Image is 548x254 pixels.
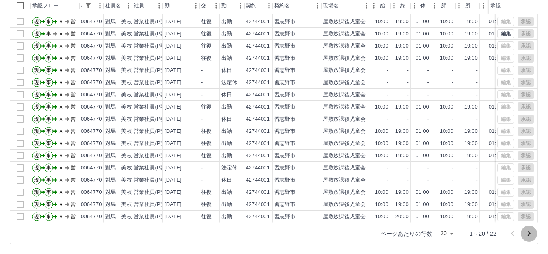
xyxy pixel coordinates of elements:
div: 42744001 [246,91,270,99]
div: - [407,176,409,184]
div: [DATE] [165,67,182,74]
div: [DATE] [165,152,182,160]
div: 42744001 [246,164,270,172]
div: 屋敷放課後児童会 [323,103,366,111]
text: 営 [71,92,76,98]
div: 往復 [201,140,212,148]
div: 習志野市 [274,79,296,87]
text: Ａ [58,80,63,85]
div: 10:00 [440,18,453,26]
div: 01:00 [416,128,429,135]
div: 出勤 [221,152,232,160]
div: - [407,115,409,123]
div: 屋敷放課後児童会 [323,176,366,184]
div: 19:00 [395,54,409,62]
text: 現 [34,165,39,171]
div: [DATE] [165,18,182,26]
div: 習志野市 [274,152,296,160]
div: 01:00 [416,103,429,111]
div: 19:00 [395,30,409,38]
div: 習志野市 [274,91,296,99]
div: 休日 [221,176,232,184]
div: - [476,115,478,123]
div: [DATE] [165,128,182,135]
text: 営 [71,116,76,122]
div: - [476,67,478,74]
div: 営業社員(P契約) [134,18,173,26]
div: 出勤 [221,128,232,135]
text: Ａ [58,67,63,73]
div: 19:00 [395,152,409,160]
div: [DATE] [165,176,182,184]
text: 現 [34,153,39,158]
div: 對馬 美枝子 [105,91,137,99]
text: Ａ [58,19,63,24]
div: 習志野市 [274,30,296,38]
div: 習志野市 [274,176,296,184]
div: 對馬 美枝子 [105,176,137,184]
div: [DATE] [165,140,182,148]
div: 出勤 [221,140,232,148]
div: 10:00 [375,103,388,111]
text: Ａ [58,55,63,61]
div: 01:00 [416,30,429,38]
text: 現 [34,31,39,37]
div: - [201,67,203,74]
text: Ａ [58,43,63,49]
div: 對馬 美枝子 [105,152,137,160]
text: 事 [46,67,51,73]
div: 01:00 [489,18,502,26]
text: 現 [34,67,39,73]
div: 営業社員(P契約) [134,115,173,123]
text: 営 [71,31,76,37]
div: 01:00 [489,54,502,62]
div: [DATE] [165,91,182,99]
div: 01:00 [489,103,502,111]
text: 現 [34,55,39,61]
div: - [407,79,409,87]
div: 對馬 美枝子 [105,140,137,148]
div: - [407,91,409,99]
div: 屋敷放課後児童会 [323,91,366,99]
text: Ａ [58,92,63,98]
div: - [427,164,429,172]
div: 習志野市 [274,54,296,62]
div: - [387,67,388,74]
div: 屋敷放課後児童会 [323,140,366,148]
div: 10:00 [440,152,453,160]
div: - [201,176,203,184]
div: 0064770 [81,42,102,50]
div: 屋敷放課後児童会 [323,42,366,50]
div: 0064770 [81,91,102,99]
text: 営 [71,19,76,24]
div: 営業社員(P契約) [134,164,173,172]
div: - [427,115,429,123]
div: 01:00 [416,42,429,50]
text: 事 [46,116,51,122]
div: 10:00 [375,128,388,135]
div: - [427,176,429,184]
div: 42744001 [246,176,270,184]
text: 営 [71,165,76,171]
div: 屋敷放課後児童会 [323,67,366,74]
div: - [452,176,453,184]
div: 42744001 [246,103,270,111]
div: 01:00 [416,54,429,62]
div: 10:00 [440,42,453,50]
div: 0064770 [81,67,102,74]
div: 19:00 [464,42,478,50]
div: 習志野市 [274,128,296,135]
text: 事 [46,80,51,85]
div: 往復 [201,18,212,26]
div: 01:00 [416,152,429,160]
div: - [407,67,409,74]
div: 42744001 [246,128,270,135]
div: 0064770 [81,128,102,135]
text: 営 [71,55,76,61]
text: 営 [71,43,76,49]
div: 屋敷放課後児童会 [323,79,366,87]
div: 19:00 [464,128,478,135]
div: 営業社員(P契約) [134,128,173,135]
div: - [427,91,429,99]
div: 10:00 [375,42,388,50]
